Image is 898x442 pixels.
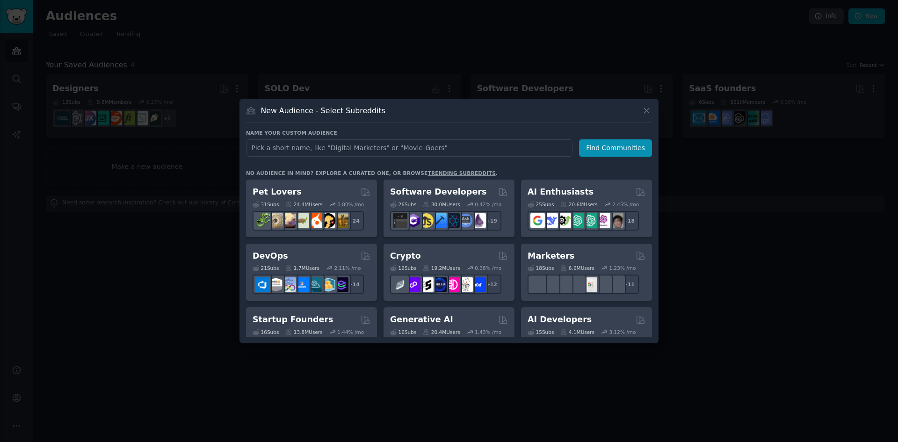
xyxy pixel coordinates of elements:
img: DevOpsLinks [295,277,309,292]
div: + 11 [619,275,639,294]
div: 1.44 % /mo [337,329,364,335]
div: 1.23 % /mo [609,265,636,271]
div: 19 Sub s [390,265,416,271]
div: 24.4M Users [285,201,322,208]
div: 26 Sub s [390,201,416,208]
div: 20.4M Users [423,329,460,335]
div: 1.7M Users [285,265,319,271]
div: 1.43 % /mo [475,329,501,335]
img: OnlineMarketing [609,277,623,292]
div: 25 Sub s [528,201,554,208]
h2: Crypto [390,250,421,262]
img: aws_cdk [321,277,335,292]
img: bigseo [543,277,558,292]
h2: AI Developers [528,314,592,326]
img: software [393,213,407,228]
h2: Software Developers [390,186,486,198]
div: 0.38 % /mo [475,265,501,271]
img: platformengineering [308,277,322,292]
img: elixir [471,213,486,228]
img: AskComputerScience [458,213,473,228]
img: Emailmarketing [570,277,584,292]
img: learnjavascript [419,213,434,228]
div: + 12 [482,275,501,294]
img: defi_ [471,277,486,292]
img: ArtificalIntelligence [609,213,623,228]
div: 19.2M Users [423,265,460,271]
img: web3 [432,277,447,292]
div: 31 Sub s [253,201,279,208]
div: 15 Sub s [528,329,554,335]
img: herpetology [255,213,270,228]
h3: Name your custom audience [246,130,652,136]
img: AItoolsCatalog [557,213,571,228]
div: 20.6M Users [560,201,597,208]
h2: Startup Founders [253,314,333,326]
div: 0.42 % /mo [475,201,501,208]
img: csharp [406,213,420,228]
div: + 19 [482,211,501,231]
button: Find Communities [579,139,652,157]
img: content_marketing [530,277,545,292]
img: AWS_Certified_Experts [268,277,283,292]
div: + 14 [344,275,364,294]
img: reactnative [445,213,460,228]
img: DeepSeek [543,213,558,228]
h3: New Audience - Select Subreddits [261,106,385,116]
div: No audience in mind? Explore a curated one, or browse . [246,170,498,176]
div: 4.1M Users [560,329,594,335]
img: MarketingResearch [596,277,610,292]
img: leopardgeckos [282,213,296,228]
div: + 24 [344,211,364,231]
input: Pick a short name, like "Digital Marketers" or "Movie-Goers" [246,139,572,157]
img: dogbreed [334,213,348,228]
div: 16 Sub s [253,329,279,335]
div: 2.11 % /mo [334,265,361,271]
a: trending subreddits [427,170,495,176]
h2: DevOps [253,250,288,262]
img: azuredevops [255,277,270,292]
img: cockatiel [308,213,322,228]
div: 0.80 % /mo [337,201,364,208]
h2: Pet Lovers [253,186,302,198]
div: 30.0M Users [423,201,460,208]
img: turtle [295,213,309,228]
h2: Marketers [528,250,574,262]
h2: AI Enthusiasts [528,186,594,198]
img: 0xPolygon [406,277,420,292]
div: 6.6M Users [560,265,594,271]
img: chatgpt_promptDesign [570,213,584,228]
img: ethfinance [393,277,407,292]
img: ballpython [268,213,283,228]
img: ethstaker [419,277,434,292]
img: Docker_DevOps [282,277,296,292]
img: iOSProgramming [432,213,447,228]
div: + 18 [619,211,639,231]
img: CryptoNews [458,277,473,292]
div: 2.45 % /mo [612,201,639,208]
img: googleads [583,277,597,292]
img: chatgpt_prompts_ [583,213,597,228]
img: PlatformEngineers [334,277,348,292]
img: defiblockchain [445,277,460,292]
img: GoogleGeminiAI [530,213,545,228]
div: 21 Sub s [253,265,279,271]
div: 13.8M Users [285,329,322,335]
img: PetAdvice [321,213,335,228]
img: OpenAIDev [596,213,610,228]
div: 18 Sub s [528,265,554,271]
h2: Generative AI [390,314,453,326]
div: 16 Sub s [390,329,416,335]
img: AskMarketing [557,277,571,292]
div: 3.12 % /mo [609,329,636,335]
